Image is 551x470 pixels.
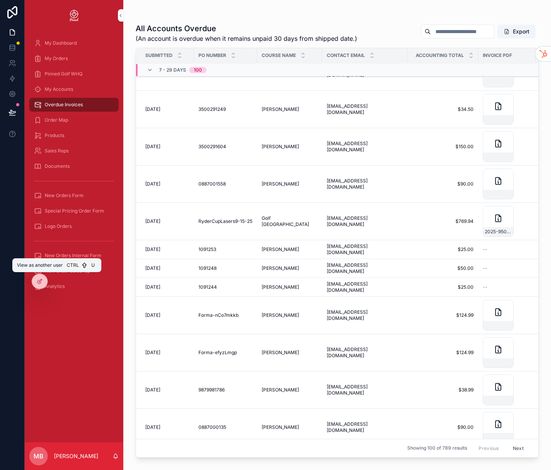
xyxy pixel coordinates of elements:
[145,265,160,271] span: [DATE]
[54,452,98,460] p: [PERSON_NAME]
[198,52,226,59] span: PO Number
[412,144,474,150] span: $150.00
[412,312,474,318] span: $124.99
[145,350,189,356] a: [DATE]
[45,148,69,154] span: Sales Reps
[497,25,536,38] button: Export
[483,265,487,271] span: --
[262,387,317,393] a: [PERSON_NAME]
[145,181,189,187] a: [DATE]
[198,218,252,224] a: RyderCupLasers9-15-25
[145,52,173,59] span: Submitted
[90,262,96,268] span: U
[327,281,403,293] span: [EMAIL_ADDRESS][DOMAIN_NAME]
[262,215,317,227] a: Golf [GEOGRAPHIC_DATA]
[136,23,357,34] h1: All Accounts Overdue
[483,206,531,237] a: 2025-95078
[198,265,217,271] span: 1091248
[145,312,189,318] a: [DATE]
[198,265,252,271] a: 1091248
[262,424,317,430] a: [PERSON_NAME]
[198,284,252,290] a: 1091244
[327,103,403,115] a: [EMAIL_ADDRESS][DOMAIN_NAME]
[198,246,216,253] span: 1091253
[29,204,119,218] a: Special Pricing Order Form
[327,262,403,274] a: [EMAIL_ADDRESS][DOMAIN_NAME]
[262,424,299,430] span: [PERSON_NAME]
[45,192,84,199] span: New Orders Form
[29,249,119,263] a: New Orders Internal Form
[29,279,119,293] a: Analytics
[145,218,160,224] span: [DATE]
[262,312,317,318] a: [PERSON_NAME]
[68,9,80,22] img: App logo
[327,215,403,227] a: [EMAIL_ADDRESS][DOMAIN_NAME]
[45,55,68,62] span: My Orders
[145,265,189,271] a: [DATE]
[145,106,189,112] a: [DATE]
[29,98,119,112] a: Overdue Invoices
[412,265,474,271] a: $50.00
[262,144,299,150] span: [PERSON_NAME]
[198,246,252,253] a: 1091253
[29,189,119,202] a: New Orders Form
[159,67,186,73] span: 7 - 29 Days
[262,144,317,150] a: [PERSON_NAME]
[145,387,160,393] span: [DATE]
[327,421,403,433] a: [EMAIL_ADDRESS][DOMAIN_NAME]
[145,246,160,253] span: [DATE]
[29,219,119,233] a: Logo Orders
[483,246,531,253] a: --
[416,52,464,59] span: Accounting Total
[145,284,189,290] a: [DATE]
[45,208,104,214] span: Special Pricing Order Form
[262,181,299,187] span: [PERSON_NAME]
[29,113,119,127] a: Order Map
[262,265,317,271] a: [PERSON_NAME]
[327,384,403,396] a: [EMAIL_ADDRESS][DOMAIN_NAME]
[262,52,296,59] span: Course Name
[412,350,474,356] a: $124.99
[412,218,474,224] a: $769.94
[262,181,317,187] a: [PERSON_NAME]
[145,284,160,290] span: [DATE]
[412,284,474,290] a: $25.00
[29,82,119,96] a: My Accounts
[136,34,357,43] span: (An account is overdue when it remains unpaid 30 days from shipped date.)
[198,181,226,187] span: 0887001558
[45,223,72,229] span: Logo Orders
[327,309,403,321] a: [EMAIL_ADDRESS][DOMAIN_NAME]
[262,387,299,393] span: [PERSON_NAME]
[145,312,160,318] span: [DATE]
[483,246,487,253] span: --
[17,262,63,268] span: View as another user
[262,246,299,253] span: [PERSON_NAME]
[412,387,474,393] a: $38.99
[29,52,119,65] a: My Orders
[45,86,73,92] span: My Accounts
[485,229,512,235] span: 2025-95078
[507,442,529,454] button: Next
[483,52,512,59] span: Invoice PDF
[327,243,403,256] a: [EMAIL_ADDRESS][DOMAIN_NAME]
[145,424,160,430] span: [DATE]
[327,346,403,359] span: [EMAIL_ADDRESS][DOMAIN_NAME]
[262,106,317,112] a: [PERSON_NAME]
[45,102,83,108] span: Overdue Invoices
[198,181,252,187] a: 0887001558
[483,265,531,271] a: --
[145,350,160,356] span: [DATE]
[327,178,403,190] a: [EMAIL_ADDRESS][DOMAIN_NAME]
[145,181,160,187] span: [DATE]
[483,284,487,290] span: --
[198,424,252,430] a: 0887000135
[1,37,15,51] iframe: Spotlight
[412,181,474,187] a: $90.00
